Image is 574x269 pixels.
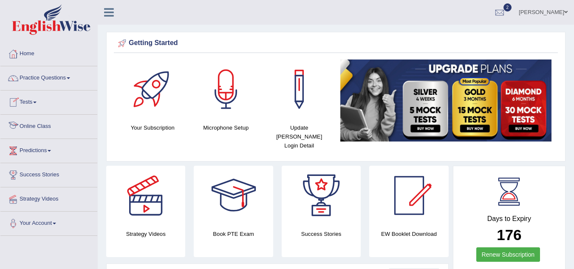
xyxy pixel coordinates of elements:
[0,66,97,88] a: Practice Questions
[267,123,332,150] h4: Update [PERSON_NAME] Login Detail
[369,229,448,238] h4: EW Booklet Download
[282,229,361,238] h4: Success Stories
[340,59,552,142] img: small5.jpg
[116,37,556,50] div: Getting Started
[476,247,540,262] a: Renew Subscription
[0,187,97,209] a: Strategy Videos
[0,139,97,160] a: Predictions
[0,163,97,184] a: Success Stories
[497,227,521,243] b: 176
[0,115,97,136] a: Online Class
[463,215,556,223] h4: Days to Expiry
[0,91,97,112] a: Tests
[120,123,185,132] h4: Your Subscription
[194,229,273,238] h4: Book PTE Exam
[0,212,97,233] a: Your Account
[106,229,185,238] h4: Strategy Videos
[0,42,97,63] a: Home
[503,3,512,11] span: 2
[194,123,259,132] h4: Microphone Setup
